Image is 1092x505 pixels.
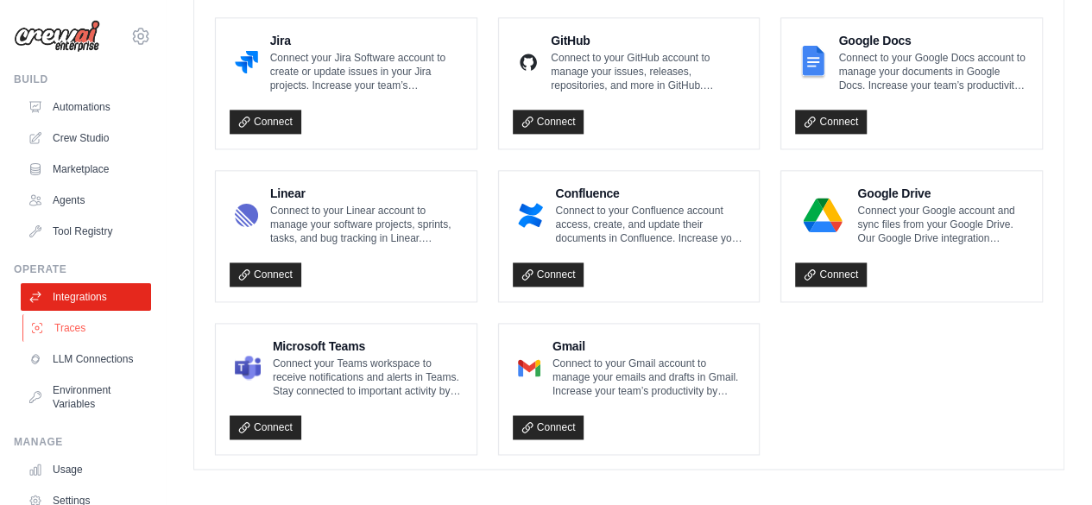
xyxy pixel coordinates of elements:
div: Build [14,73,151,86]
p: Connect to your Confluence account access, create, and update their documents in Confluence. Incr... [555,204,745,245]
h4: Linear [270,185,463,202]
h4: GitHub [551,32,745,49]
a: Crew Studio [21,124,151,152]
h4: Gmail [552,338,746,355]
h4: Microsoft Teams [273,338,463,355]
div: Operate [14,262,151,276]
p: Connect your Jira Software account to create or update issues in your Jira projects. Increase you... [270,51,463,92]
a: Integrations [21,283,151,311]
a: Connect [795,262,867,287]
h4: Jira [270,32,463,49]
img: GitHub Logo [518,45,539,79]
p: Connect to your GitHub account to manage your issues, releases, repositories, and more in GitHub.... [551,51,745,92]
p: Connect your Teams workspace to receive notifications and alerts in Teams. Stay connected to impo... [273,357,463,398]
a: Usage [21,456,151,483]
img: Gmail Logo [518,350,540,385]
a: Connect [230,262,301,287]
a: Connect [513,262,584,287]
img: Microsoft Teams Logo [235,350,261,385]
img: Confluence Logo [518,198,544,232]
a: Connect [230,415,301,439]
p: Connect your Google account and sync files from your Google Drive. Our Google Drive integration e... [857,204,1028,245]
a: Agents [21,186,151,214]
p: Connect to your Linear account to manage your software projects, sprints, tasks, and bug tracking... [270,204,463,245]
a: Connect [795,110,867,134]
a: Marketplace [21,155,151,183]
a: Automations [21,93,151,121]
h4: Google Drive [857,185,1028,202]
a: Traces [22,314,153,342]
a: Connect [230,110,301,134]
p: Connect to your Google Docs account to manage your documents in Google Docs. Increase your team’s... [838,51,1028,92]
h4: Google Docs [838,32,1028,49]
a: Tool Registry [21,218,151,245]
p: Connect to your Gmail account to manage your emails and drafts in Gmail. Increase your team’s pro... [552,357,746,398]
a: LLM Connections [21,345,151,373]
img: Jira Logo [235,45,258,79]
a: Connect [513,415,584,439]
a: Environment Variables [21,376,151,418]
h4: Confluence [555,185,745,202]
a: Connect [513,110,584,134]
img: Linear Logo [235,198,258,232]
img: Logo [14,20,100,53]
img: Google Drive Logo [800,198,845,232]
div: Manage [14,435,151,449]
img: Google Docs Logo [800,45,826,79]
